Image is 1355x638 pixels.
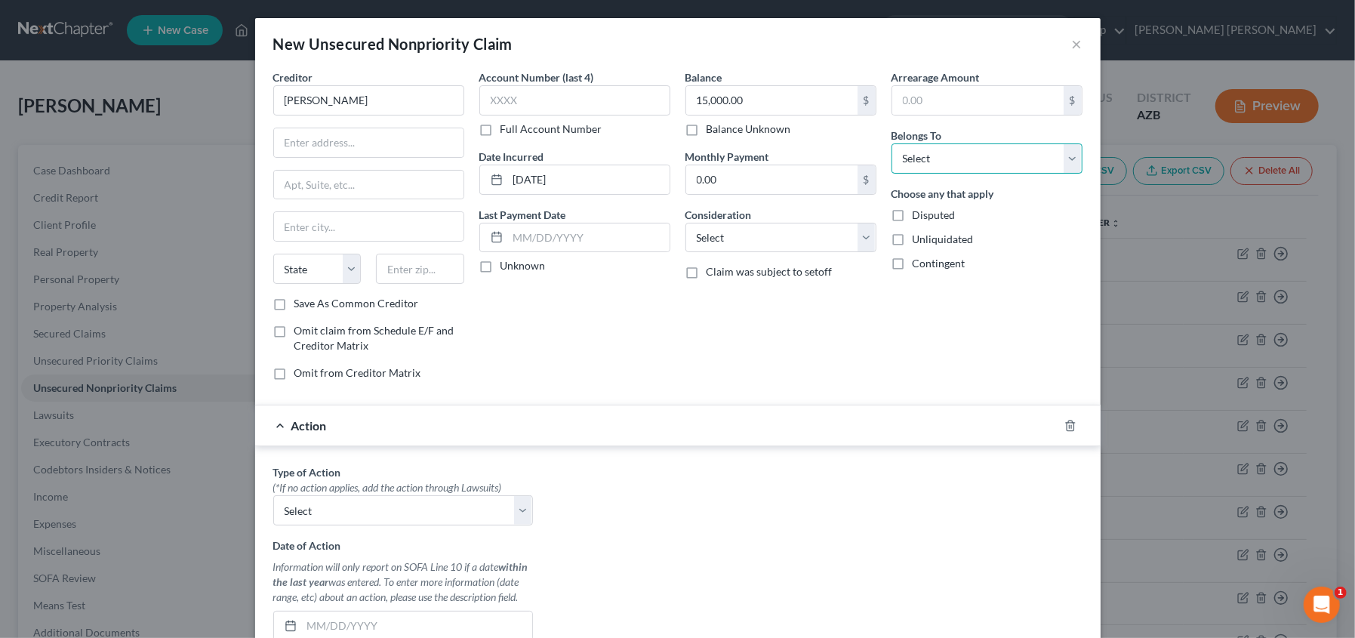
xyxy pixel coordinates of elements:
[913,257,965,270] span: Contingent
[707,122,791,137] label: Balance Unknown
[858,86,876,115] div: $
[479,207,566,223] label: Last Payment Date
[1304,587,1340,623] iframe: Intercom live chat
[479,85,670,116] input: XXXX
[274,171,463,199] input: Apt, Suite, etc...
[686,86,858,115] input: 0.00
[479,149,544,165] label: Date Incurred
[1072,35,1082,53] button: ×
[508,223,670,252] input: MM/DD/YYYY
[294,296,419,311] label: Save As Common Creditor
[291,418,327,433] span: Action
[685,149,769,165] label: Monthly Payment
[500,122,602,137] label: Full Account Number
[1064,86,1082,115] div: $
[892,69,980,85] label: Arrearage Amount
[500,258,546,273] label: Unknown
[892,186,994,202] label: Choose any that apply
[913,208,956,221] span: Disputed
[273,33,513,54] div: New Unsecured Nonpriority Claim
[273,71,313,84] span: Creditor
[858,165,876,194] div: $
[707,265,833,278] span: Claim was subject to setoff
[913,233,974,245] span: Unliquidated
[508,165,670,194] input: MM/DD/YYYY
[1335,587,1347,599] span: 1
[274,212,463,241] input: Enter city...
[273,559,533,605] div: Information will only report on SOFA Line 10 if a date was entered. To enter more information (da...
[892,86,1064,115] input: 0.00
[273,480,533,495] div: (*If no action applies, add the action through Lawsuits)
[685,207,752,223] label: Consideration
[273,85,464,116] input: Search creditor by name...
[685,69,722,85] label: Balance
[294,366,421,379] span: Omit from Creditor Matrix
[294,324,454,352] span: Omit claim from Schedule E/F and Creditor Matrix
[686,165,858,194] input: 0.00
[274,128,463,157] input: Enter address...
[273,538,341,553] label: Date of Action
[892,129,942,142] span: Belongs To
[479,69,594,85] label: Account Number (last 4)
[376,254,464,284] input: Enter zip...
[273,466,341,479] span: Type of Action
